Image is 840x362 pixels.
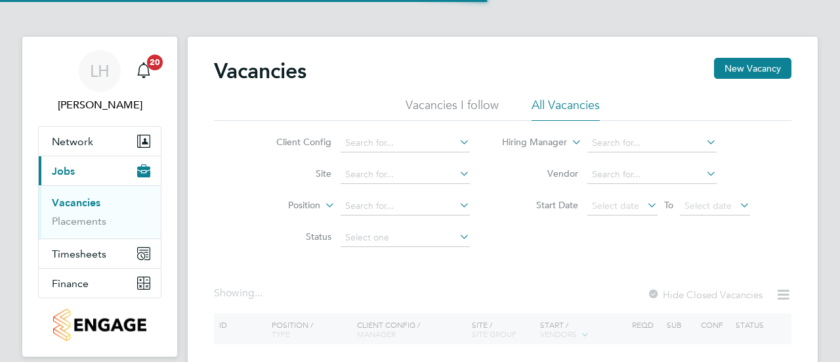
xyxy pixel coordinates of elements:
[214,286,265,300] div: Showing
[22,37,177,357] nav: Main navigation
[245,199,320,212] label: Position
[39,269,161,298] button: Finance
[38,97,161,113] span: Lloyd Holliday
[256,231,331,242] label: Status
[131,50,157,92] a: 20
[341,197,470,215] input: Search for...
[406,97,499,121] li: Vacancies I follow
[503,168,578,179] label: Vendor
[587,134,717,152] input: Search for...
[214,58,306,84] h2: Vacancies
[256,136,331,148] label: Client Config
[52,215,106,227] a: Placements
[90,62,110,79] span: LH
[52,248,106,260] span: Timesheets
[532,97,600,121] li: All Vacancies
[52,165,75,177] span: Jobs
[341,229,470,247] input: Select one
[255,286,262,300] span: ...
[38,50,161,113] a: LH[PERSON_NAME]
[39,156,161,185] button: Jobs
[341,134,470,152] input: Search for...
[684,200,732,212] span: Select date
[52,277,89,290] span: Finance
[53,309,146,341] img: countryside-properties-logo-retina.png
[52,196,100,209] a: Vacancies
[39,185,161,238] div: Jobs
[147,55,163,70] span: 20
[592,200,639,212] span: Select date
[256,168,331,179] label: Site
[714,58,791,79] button: New Vacancy
[39,239,161,268] button: Timesheets
[492,136,567,149] label: Hiring Manager
[52,135,93,148] span: Network
[341,166,470,184] input: Search for...
[39,127,161,156] button: Network
[587,166,717,184] input: Search for...
[38,309,161,341] a: Go to home page
[503,199,578,211] label: Start Date
[647,288,763,301] label: Hide Closed Vacancies
[660,196,677,214] span: To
